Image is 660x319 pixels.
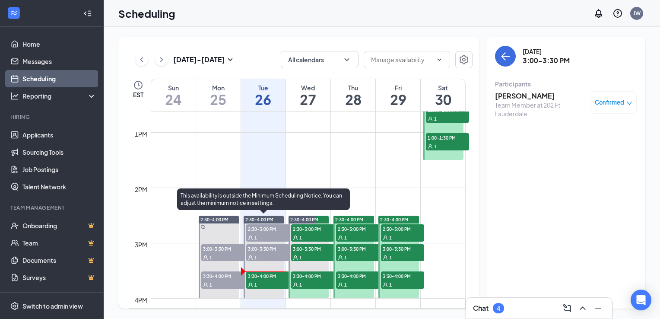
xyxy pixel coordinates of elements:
div: Fri [376,83,420,92]
svg: User [383,235,388,240]
div: Thu [331,83,375,92]
span: 1 [389,255,392,261]
span: 1 [434,116,437,122]
h1: 26 [241,92,286,107]
span: 3:30-4:00 PM [246,271,289,280]
div: [DATE] [523,47,570,56]
span: 1 [434,144,437,150]
svg: User [338,282,343,287]
span: 2:30-3:00 PM [336,224,379,233]
span: 2:30-3:00 PM [291,224,334,233]
svg: ChevronLeft [137,54,146,65]
span: 2:30-4:00 PM [290,217,318,223]
span: 1 [299,255,302,261]
button: All calendarsChevronDown [281,51,359,68]
div: Open Intercom Messenger [631,290,651,310]
span: 3:00-3:30 PM [201,244,244,253]
a: Talent Network [22,178,96,195]
div: 2pm [133,185,149,194]
svg: QuestionInfo [612,8,623,19]
svg: SmallChevronDown [225,54,235,65]
button: ChevronUp [576,301,590,315]
h1: Scheduling [118,6,175,21]
button: ChevronRight [155,53,168,66]
a: Job Postings [22,161,96,178]
svg: Minimize [593,303,603,313]
span: 3:30-4:00 PM [291,271,334,280]
button: ChevronLeft [135,53,148,66]
span: 1 [209,255,212,261]
h1: 24 [151,92,196,107]
svg: User [293,282,298,287]
a: TeamCrown [22,234,96,252]
svg: ChevronUp [577,303,588,313]
span: 1 [254,282,257,288]
a: August 28, 2025 [331,79,375,111]
h3: 3:00-3:30 PM [523,56,570,65]
span: 3:30-4:00 PM [336,271,379,280]
svg: ArrowLeft [500,51,511,61]
div: Wed [286,83,330,92]
div: 3pm [133,240,149,249]
a: Home [22,35,96,53]
span: 1 [299,235,302,241]
div: Reporting [22,92,97,100]
input: Manage availability [371,55,432,64]
a: Messages [22,53,96,70]
svg: User [203,282,208,287]
div: Mon [196,83,241,92]
svg: User [428,144,433,149]
div: 4 [497,305,500,312]
svg: WorkstreamLogo [10,9,18,17]
div: Team Management [10,204,95,211]
span: 3:00-3:30 PM [291,244,334,253]
div: 4pm [133,295,149,305]
span: 2:30-4:00 PM [335,217,363,223]
div: Sat [421,83,465,92]
a: August 25, 2025 [196,79,241,111]
a: August 30, 2025 [421,79,465,111]
button: Settings [455,51,473,68]
svg: Analysis [10,92,19,100]
svg: User [293,235,298,240]
a: DocumentsCrown [22,252,96,269]
svg: Clock [133,80,143,90]
span: 1 [389,235,392,241]
span: 3:00-3:30 PM [246,244,289,253]
svg: ChevronDown [343,55,351,64]
h1: 30 [421,92,465,107]
div: Tue [241,83,286,92]
button: Minimize [591,301,605,315]
h1: 28 [331,92,375,107]
span: 3:00-3:30 PM [381,244,424,253]
svg: User [338,255,343,260]
div: JW [633,10,641,17]
span: 1 [254,255,257,261]
div: This availability is outside the Minimum Scheduling Notice. You can adjust the minimum notice in ... [177,188,350,210]
span: 2:30-3:00 PM [381,224,424,233]
svg: User [428,116,433,121]
span: 1 [344,282,347,288]
svg: User [293,255,298,260]
span: EST [133,90,143,99]
a: Sourcing Tools [22,144,96,161]
a: OnboardingCrown [22,217,96,234]
span: down [626,100,632,106]
span: 3:30-4:00 PM [201,271,244,280]
h1: 25 [196,92,241,107]
div: Sun [151,83,196,92]
svg: ComposeMessage [562,303,572,313]
a: Applicants [22,126,96,144]
span: 1 [209,282,212,288]
svg: ChevronRight [157,54,166,65]
span: 1:00-1:30 PM [426,133,469,142]
h3: Chat [473,303,489,313]
div: Team Member at 202 Ft Lauderdale [495,101,586,118]
span: 2:30-4:00 PM [380,217,408,223]
a: Scheduling [22,70,96,87]
svg: User [248,282,253,287]
svg: ChevronDown [436,56,443,63]
span: 3:00-3:30 PM [336,244,379,253]
svg: User [248,235,253,240]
